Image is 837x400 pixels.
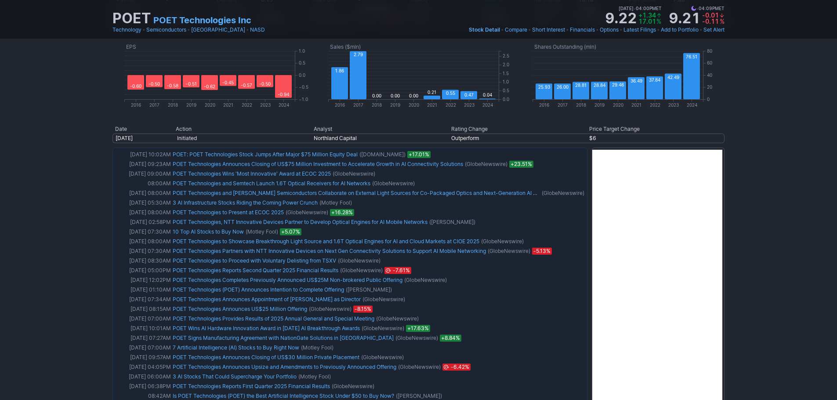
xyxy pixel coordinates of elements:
[298,372,331,381] span: (Motley Fool)
[353,306,373,313] span: -8.15%
[335,68,344,73] text: 1.86
[409,102,419,108] text: 2020
[570,25,595,34] a: Financials
[649,102,660,108] text: 2022
[340,266,383,275] span: (GlobeNewswire)
[112,133,173,143] td: [DATE]
[686,102,697,108] text: 2024
[384,267,411,274] span: Aug 12, 2025
[223,102,233,108] text: 2021
[661,25,699,34] a: Add to Portfolio
[372,93,381,98] text: 0.00
[173,209,284,216] a: POET Technologies to Present at ECOC 2025
[168,102,178,108] text: 2018
[566,25,569,34] span: •
[482,102,493,108] text: 2024
[390,102,400,108] text: 2019
[299,72,305,77] text: 0.0
[173,170,331,177] a: POET Technologies Wins 'Most Innovative' Award at ECOC 2025
[587,133,725,143] td: $6
[173,325,360,332] a: POET Wins AI Hardware Innovation Award in [DATE] AI Breakthrough Awards
[398,363,441,371] span: (GlobeNewswire)
[686,54,697,59] text: 76.51
[173,335,394,341] a: POET Signs Manufacturing Agreement with NationGate Solutions in [GEOGRAPHIC_DATA]
[115,314,172,324] td: [DATE] 07:00AM
[558,102,568,108] text: 2017
[446,102,456,108] text: 2022
[391,93,400,98] text: 0.00
[115,295,172,304] td: [DATE] 07:34AM
[149,102,159,108] text: 2017
[465,160,507,169] span: (GlobeNewswire)
[242,102,252,108] text: 2022
[539,102,549,108] text: 2016
[246,25,249,34] span: •
[191,25,245,34] a: [GEOGRAPHIC_DATA]
[446,90,455,96] text: 0.55
[488,247,530,256] span: (GlobeNewswire)
[707,84,712,90] text: 20
[173,344,299,351] a: 7 Artificial Intelligence (AI) Stocks to Buy Right Now
[241,83,252,88] text: -0.57
[428,90,436,95] text: 0.21
[505,25,527,34] a: Compare
[173,373,297,380] a: 3 AI Stocks That Could Supercharge Your Portfolio
[115,304,172,314] td: [DATE] 08:15AM
[404,276,447,285] span: (GlobeNewswire)
[469,25,500,34] a: Stock Detail
[440,335,461,342] span: +8.84%
[638,11,656,19] span: +1.34
[353,102,363,108] text: 2017
[464,92,474,97] text: 0.47
[278,91,289,97] text: -0.94
[667,74,679,79] text: 42.49
[612,82,623,87] text: 29.46
[594,102,605,108] text: 2019
[359,150,406,159] span: ([DOMAIN_NAME])
[173,286,344,293] a: POET Technologies (POET) Announces Intention to Complete Offering
[186,81,197,86] text: -0.51
[702,11,719,19] span: -0.01
[501,25,504,34] span: •
[112,143,413,148] img: nic2x2.gif
[176,135,198,142] span: Initiated
[115,198,172,208] td: [DATE] 05:30AM
[204,84,215,89] text: -0.62
[250,25,265,34] a: NASD
[173,125,311,133] th: Action
[115,188,172,198] td: [DATE] 08:00AM
[112,25,141,34] a: Technology
[153,14,251,26] a: POET Technologies Inc
[173,277,402,283] a: POET Technologies Completes Previously Announced US$25M Non-brokered Public Offering
[503,62,509,67] text: 2.0
[699,25,703,34] span: •
[630,78,642,83] text: 36.49
[115,179,172,188] td: 08:00AM
[115,285,172,295] td: [DATE] 01:10AM
[481,237,524,246] span: (GlobeNewswire)
[657,25,660,34] span: •
[115,382,172,391] td: [DATE] 06:38PM
[333,169,375,178] span: (GlobeNewswire)
[115,324,172,333] td: [DATE] 10:01AM
[576,102,586,108] text: 2018
[649,77,660,83] text: 37.84
[631,102,641,108] text: 2021
[112,125,173,133] th: Date
[600,25,619,34] a: Options
[620,25,623,34] span: •
[299,48,305,53] text: 1.0
[309,305,351,314] span: (GlobeNewswire)
[173,219,428,225] a: POET Technologies, NTT Innovative Devices Partner to Develop Optical Engines for AI Mobile Networks
[112,11,151,25] h1: POET
[330,209,354,216] span: +16.28%
[619,4,662,12] span: [DATE] 04:00PM ET
[173,393,394,399] a: Is POET Technologies (POET) the Best Artificial Intelligence Stock Under $50 to Buy Now?
[246,227,278,236] span: (Motley Fool)
[362,324,404,333] span: (GlobeNewswire)
[668,102,678,108] text: 2023
[115,159,172,169] td: [DATE] 09:23AM
[372,102,382,108] text: 2018
[509,161,533,168] span: +23.51%
[362,295,405,304] span: (GlobeNewswire)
